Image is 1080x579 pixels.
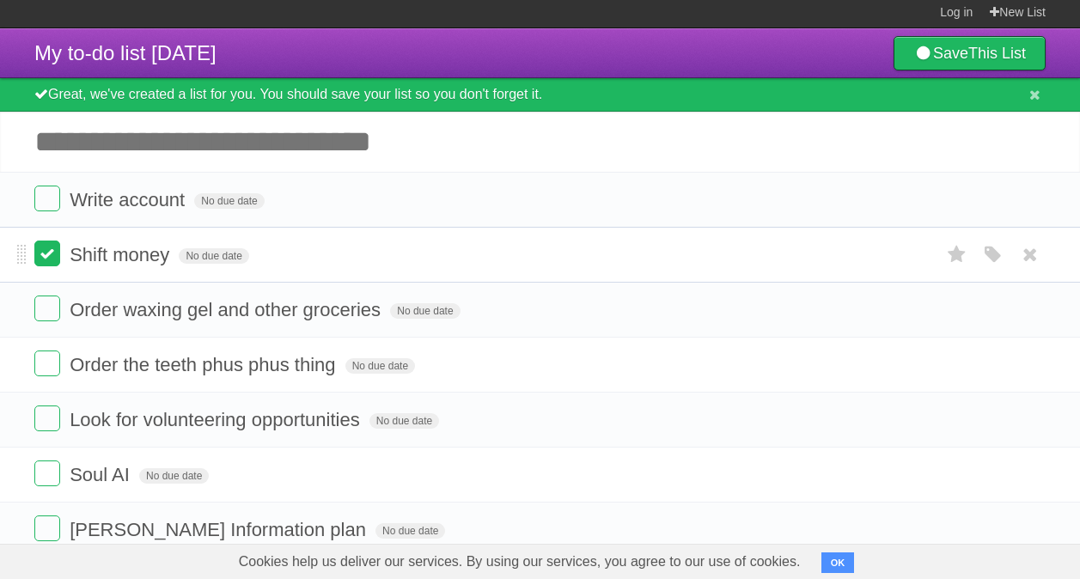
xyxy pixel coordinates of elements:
b: This List [968,45,1026,62]
span: No due date [375,523,445,539]
label: Done [34,350,60,376]
span: Soul AI [70,464,134,485]
span: Shift money [70,244,174,265]
span: Order waxing gel and other groceries [70,299,385,320]
span: No due date [179,248,248,264]
a: SaveThis List [894,36,1046,70]
span: No due date [390,303,460,319]
label: Star task [941,241,973,269]
label: Done [34,241,60,266]
span: Cookies help us deliver our services. By using our services, you agree to our use of cookies. [222,545,818,579]
span: Order the teeth phus phus thing [70,354,339,375]
span: [PERSON_NAME] Information plan [70,519,370,540]
span: No due date [139,468,209,484]
button: OK [821,552,855,573]
span: No due date [345,358,415,374]
span: Look for volunteering opportunities [70,409,364,430]
label: Done [34,405,60,431]
label: Done [34,460,60,486]
label: Done [34,515,60,541]
span: My to-do list [DATE] [34,41,217,64]
span: No due date [194,193,264,209]
span: Write account [70,189,189,210]
label: Done [34,186,60,211]
label: Done [34,296,60,321]
span: No due date [369,413,439,429]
